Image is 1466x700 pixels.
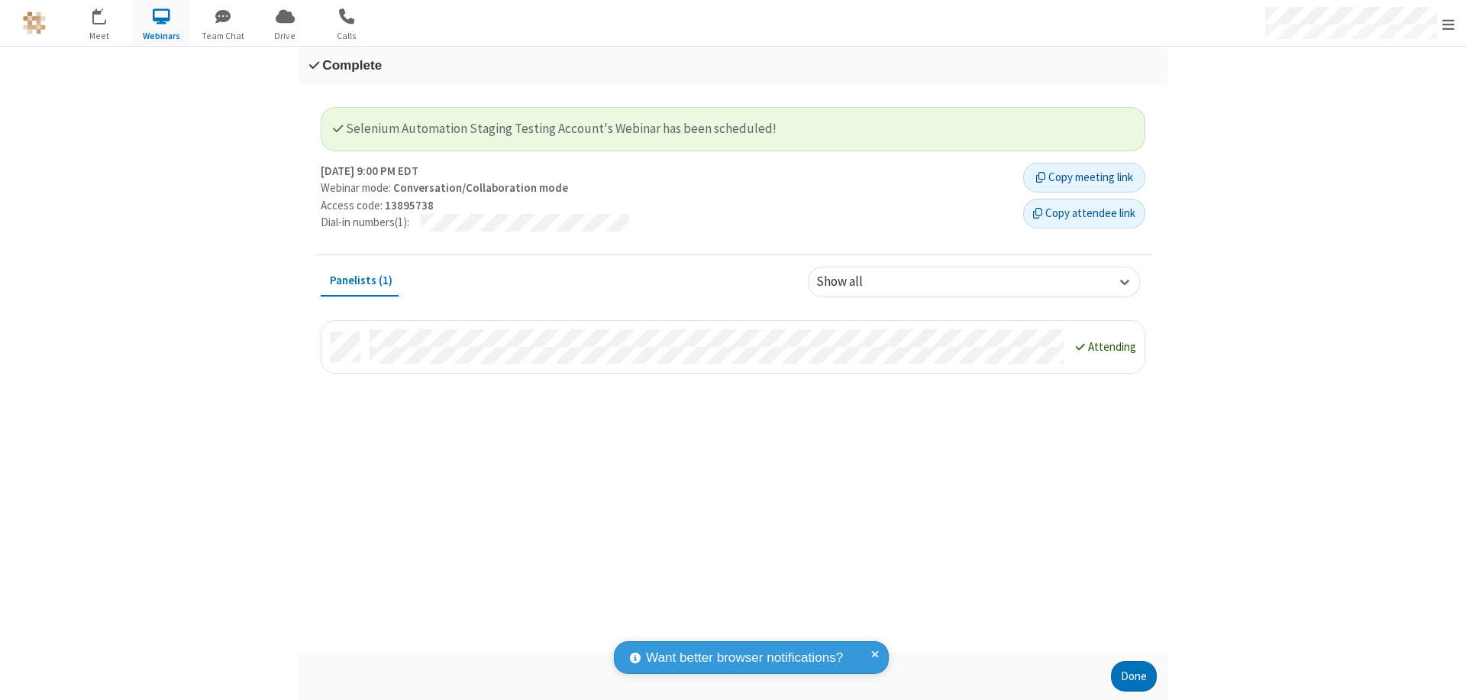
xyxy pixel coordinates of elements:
span: Want better browser notifications? [646,648,843,668]
button: Done [1111,661,1157,692]
p: Webinar mode: [321,180,1012,197]
h3: Complete [309,58,1157,73]
span: Calls [318,29,376,43]
span: Drive [257,29,314,43]
span: Meet [71,29,128,43]
strong: [DATE] 9:00 PM EDT [321,163,418,180]
span: Webinars [133,29,190,43]
p: Access code: [321,197,1012,215]
div: 11 [101,8,115,20]
div: Show all [816,272,889,292]
span: Selenium Automation Staging Testing Account's Webinar has been scheduled! [333,120,777,137]
p: Dial-in numbers (1) : [321,214,409,232]
button: Copy attendee link [1023,199,1145,229]
span: Team Chat [195,29,252,43]
button: Copy meeting link [1023,163,1145,193]
strong: 13895738 [385,198,434,212]
img: QA Selenium DO NOT DELETE OR CHANGE [23,11,46,34]
span: Attending [1088,339,1136,354]
strong: Conversation/Collaboration mode [393,180,568,195]
button: Panelists (1) [321,267,402,296]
